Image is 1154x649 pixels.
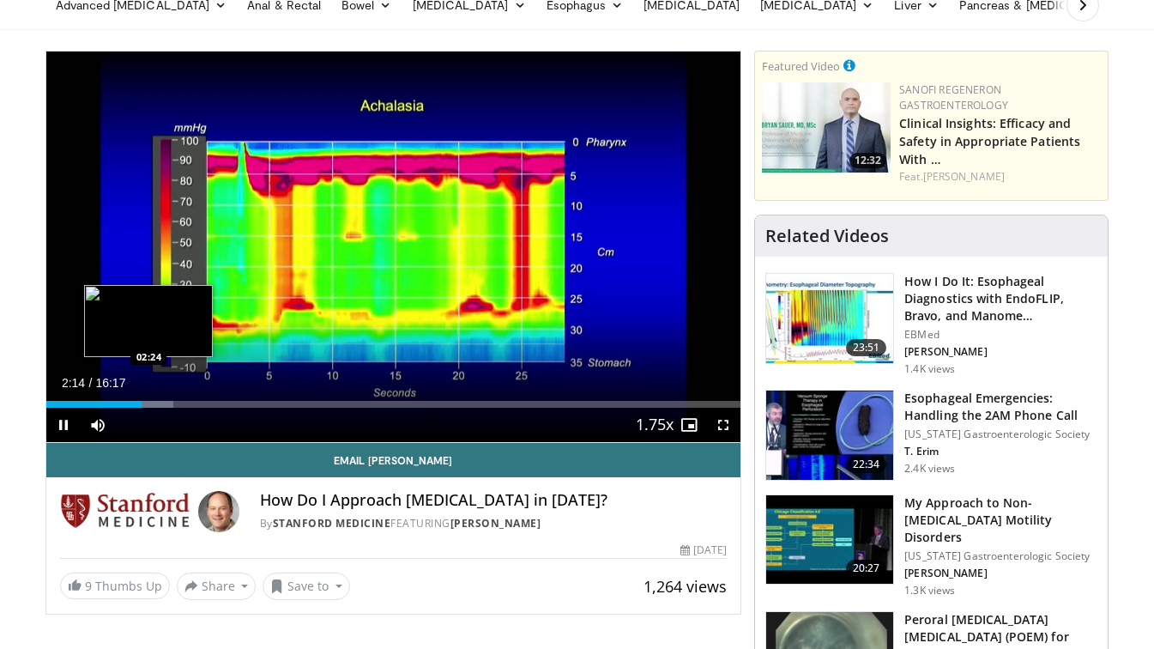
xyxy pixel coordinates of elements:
[904,584,955,597] p: 1.3K views
[60,491,191,532] img: Stanford Medicine
[762,82,891,173] a: 12:32
[904,362,955,376] p: 1.4K views
[273,516,391,531] a: Stanford Medicine
[263,573,350,600] button: Save to
[84,285,213,357] img: image.jpeg
[765,226,889,246] h4: Related Videos
[46,52,741,443] video-js: Video Player
[198,491,239,532] img: Avatar
[46,443,741,477] a: Email [PERSON_NAME]
[904,462,955,476] p: 2.4K views
[260,516,727,531] div: By FEATURING
[904,328,1097,342] p: EBMed
[95,376,125,390] span: 16:17
[766,391,893,480] img: 0fd0e81c-590c-4b80-8ecc-daf0e06defc4.150x105_q85_crop-smart_upscale.jpg
[904,428,1097,441] p: [US_STATE] Gastroenterologic Society
[846,456,887,473] span: 22:34
[637,408,672,442] button: Playback Rate
[81,408,115,442] button: Mute
[765,494,1097,597] a: 20:27 My Approach to Non-[MEDICAL_DATA] Motility Disorders [US_STATE] Gastroenterologic Society [...
[904,273,1097,324] h3: How I Do It: Esophageal Diagnostics with EndoFLIP, Bravo, and Manome…
[765,390,1097,481] a: 22:34 Esophageal Emergencies: Handling the 2AM Phone Call [US_STATE] Gastroenterologic Society T....
[899,82,1008,112] a: Sanofi Regeneron Gastroenterology
[899,169,1101,185] div: Feat.
[923,169,1005,184] a: [PERSON_NAME]
[904,549,1097,563] p: [US_STATE] Gastroenterologic Society
[904,567,1097,580] p: [PERSON_NAME]
[85,578,92,594] span: 9
[46,401,741,408] div: Progress Bar
[846,560,887,577] span: 20:27
[762,82,891,173] img: bf9ce42c-6823-4735-9d6f-bc9dbebbcf2c.png.150x105_q85_crop-smart_upscale.jpg
[672,408,706,442] button: Enable picture-in-picture mode
[643,576,727,597] span: 1,264 views
[177,573,257,600] button: Share
[62,376,85,390] span: 2:14
[260,491,727,510] h4: How Do I Approach [MEDICAL_DATA] in [DATE]?
[706,408,740,442] button: Fullscreen
[899,115,1080,167] a: Clinical Insights: Efficacy and Safety in Appropriate Patients With …
[762,58,840,74] small: Featured Video
[904,345,1097,359] p: [PERSON_NAME]
[904,494,1097,546] h3: My Approach to Non-[MEDICAL_DATA] Motility Disorders
[849,153,886,168] span: 12:32
[766,274,893,363] img: 6cc64d0b-951f-4eb1-ade2-d6a05eaa5f98.150x105_q85_crop-smart_upscale.jpg
[904,445,1097,458] p: T. Erim
[680,543,727,558] div: [DATE]
[89,376,93,390] span: /
[766,495,893,585] img: e7bb32e2-df24-4811-b1da-ddb9bfe2c50d.150x105_q85_crop-smart_upscale.jpg
[846,339,887,356] span: 23:51
[765,273,1097,376] a: 23:51 How I Do It: Esophageal Diagnostics with EndoFLIP, Bravo, and Manome… EBMed [PERSON_NAME] 1...
[60,573,170,599] a: 9 Thumbs Up
[46,408,81,442] button: Pause
[904,390,1097,424] h3: Esophageal Emergencies: Handling the 2AM Phone Call
[450,516,541,531] a: [PERSON_NAME]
